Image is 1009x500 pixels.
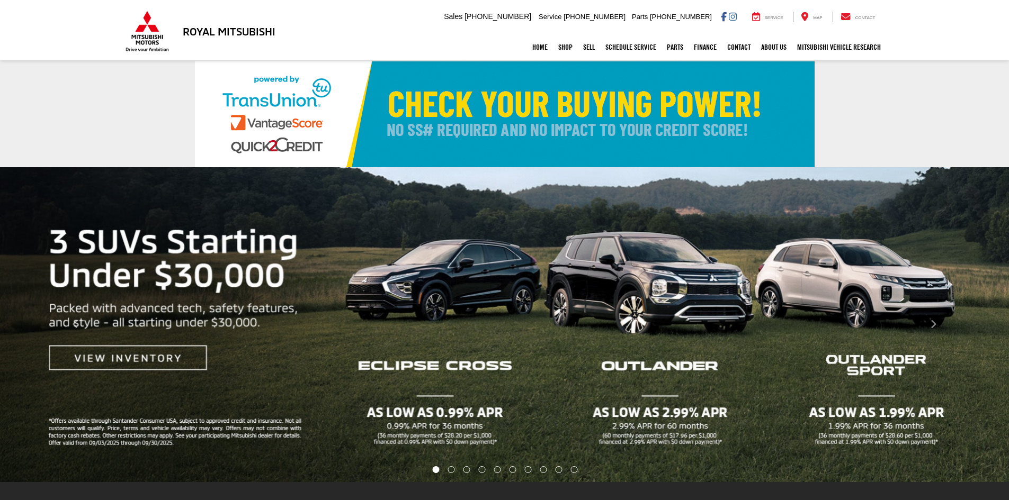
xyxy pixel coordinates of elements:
[578,34,600,60] a: Sell
[570,466,577,473] li: Go to slide number 10.
[465,12,531,21] span: [PHONE_NUMBER]
[744,12,791,22] a: Service
[555,466,562,473] li: Go to slide number 9.
[539,13,561,21] span: Service
[793,12,830,22] a: Map
[721,12,727,21] a: Facebook: Click to visit our Facebook page
[195,61,815,167] img: Check Your Buying Power
[650,13,712,21] span: [PHONE_NUMBER]
[527,34,553,60] a: Home
[564,13,626,21] span: [PHONE_NUMBER]
[524,466,531,473] li: Go to slide number 7.
[729,12,737,21] a: Instagram: Click to visit our Instagram page
[765,15,783,20] span: Service
[444,12,462,21] span: Sales
[448,466,455,473] li: Go to slide number 2.
[792,34,886,60] a: Mitsubishi Vehicle Research
[463,466,470,473] li: Go to slide number 3.
[833,12,883,22] a: Contact
[813,15,822,20] span: Map
[662,34,689,60] a: Parts: Opens in a new tab
[689,34,722,60] a: Finance
[756,34,792,60] a: About Us
[123,11,171,52] img: Mitsubishi
[855,15,875,20] span: Contact
[509,466,516,473] li: Go to slide number 6.
[494,466,501,473] li: Go to slide number 5.
[540,466,547,473] li: Go to slide number 8.
[432,466,439,473] li: Go to slide number 1.
[600,34,662,60] a: Schedule Service: Opens in a new tab
[479,466,486,473] li: Go to slide number 4.
[632,13,648,21] span: Parts
[722,34,756,60] a: Contact
[553,34,578,60] a: Shop
[858,188,1009,461] button: Click to view next picture.
[183,25,275,37] h3: Royal Mitsubishi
